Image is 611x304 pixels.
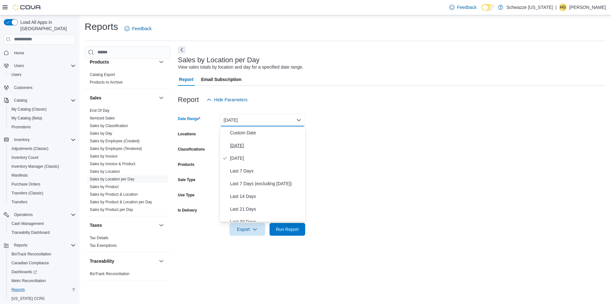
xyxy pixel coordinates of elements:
p: Schwazze [US_STATE] [506,3,553,11]
span: Inventory Manager (Classic) [9,163,76,170]
span: Sales by Invoice & Product [90,161,135,166]
a: My Catalog (Beta) [9,114,45,122]
a: Dashboards [6,267,78,276]
button: Transfers [6,198,78,206]
button: Inventory Count [6,153,78,162]
a: Sales by Invoice & Product [90,162,135,166]
button: Hide Parameters [204,93,250,106]
a: Traceabilty Dashboard [9,229,52,236]
a: Sales by Employee (Tendered) [90,146,142,151]
span: [DATE] [230,142,303,149]
button: Reports [11,241,30,249]
button: Inventory [1,135,78,144]
span: Inventory Manager (Classic) [11,164,59,169]
span: Manifests [11,173,28,178]
a: Sales by Day [90,131,112,136]
span: Products to Archive [90,80,123,85]
span: Last 30 Days [230,218,303,226]
button: BioTrack Reconciliation [6,250,78,259]
span: My Catalog (Beta) [9,114,76,122]
button: Reports [6,285,78,294]
a: Feedback [447,1,479,14]
div: View sales totals by location and day for a specified date range. [178,64,303,71]
span: Email Subscription [201,73,242,86]
span: Traceabilty Dashboard [9,229,76,236]
a: Sales by Location [90,169,120,174]
span: Washington CCRS [9,295,76,302]
button: [DATE] [220,114,305,126]
span: Home [11,49,76,57]
span: Dashboards [9,268,76,276]
a: Customers [11,84,35,91]
span: Adjustments (Classic) [11,146,48,151]
button: Users [11,62,26,70]
span: Last 7 Days [230,167,303,175]
span: Tax Details [90,235,109,240]
a: Sales by Product [90,185,119,189]
button: Manifests [6,171,78,180]
button: Transfers (Classic) [6,189,78,198]
span: Home [14,51,24,56]
a: Tax Exemptions [90,243,117,248]
span: Metrc Reconciliation [11,278,46,283]
button: My Catalog (Beta) [6,114,78,123]
label: Sale Type [178,177,195,182]
h3: Traceability [90,258,114,264]
a: BioTrack Reconciliation [9,250,54,258]
span: Reports [9,286,76,294]
button: Operations [11,211,35,219]
button: Reports [1,241,78,250]
a: Sales by Product & Location [90,192,138,197]
span: BioTrack Reconciliation [11,252,51,257]
a: Promotions [9,123,33,131]
button: Canadian Compliance [6,259,78,267]
a: Purchase Orders [9,180,43,188]
button: Products [90,59,156,65]
span: Promotions [11,125,31,130]
button: Traceability [90,258,156,264]
span: [US_STATE] CCRS [11,296,45,301]
span: Users [11,62,76,70]
button: Traceabilty Dashboard [6,228,78,237]
button: Inventory Manager (Classic) [6,162,78,171]
a: Catalog Export [90,72,115,77]
button: Catalog [1,96,78,105]
span: Users [11,72,21,77]
span: Manifests [9,172,76,179]
span: Inventory [11,136,76,144]
a: Cash Management [9,220,46,227]
button: Home [1,48,78,57]
span: Sales by Location per Day [90,177,134,182]
span: Sales by Product [90,184,119,189]
span: Reports [11,241,76,249]
button: Products [158,58,165,66]
h1: Reports [85,20,118,33]
span: Run Report [276,226,299,233]
span: Feedback [132,25,151,32]
h3: Taxes [90,222,102,228]
span: Last 14 Days [230,193,303,200]
span: Traceabilty Dashboard [11,230,50,235]
span: Feedback [457,4,476,10]
a: Sales by Invoice [90,154,117,159]
label: Products [178,162,194,167]
button: Purchase Orders [6,180,78,189]
a: Feedback [122,22,154,35]
span: Export [233,223,261,236]
div: Select listbox [220,126,305,222]
span: Operations [11,211,76,219]
button: Cash Management [6,219,78,228]
span: HG [560,3,566,11]
label: Locations [178,132,196,137]
a: Sales by Product per Day [90,207,133,212]
button: Export [229,223,265,236]
span: Sales by Product & Location per Day [90,199,152,205]
span: Catalog [14,98,27,103]
a: Sales by Product & Location per Day [90,200,152,204]
span: [DATE] [230,154,303,162]
label: Classifications [178,147,205,152]
a: Canadian Compliance [9,259,52,267]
